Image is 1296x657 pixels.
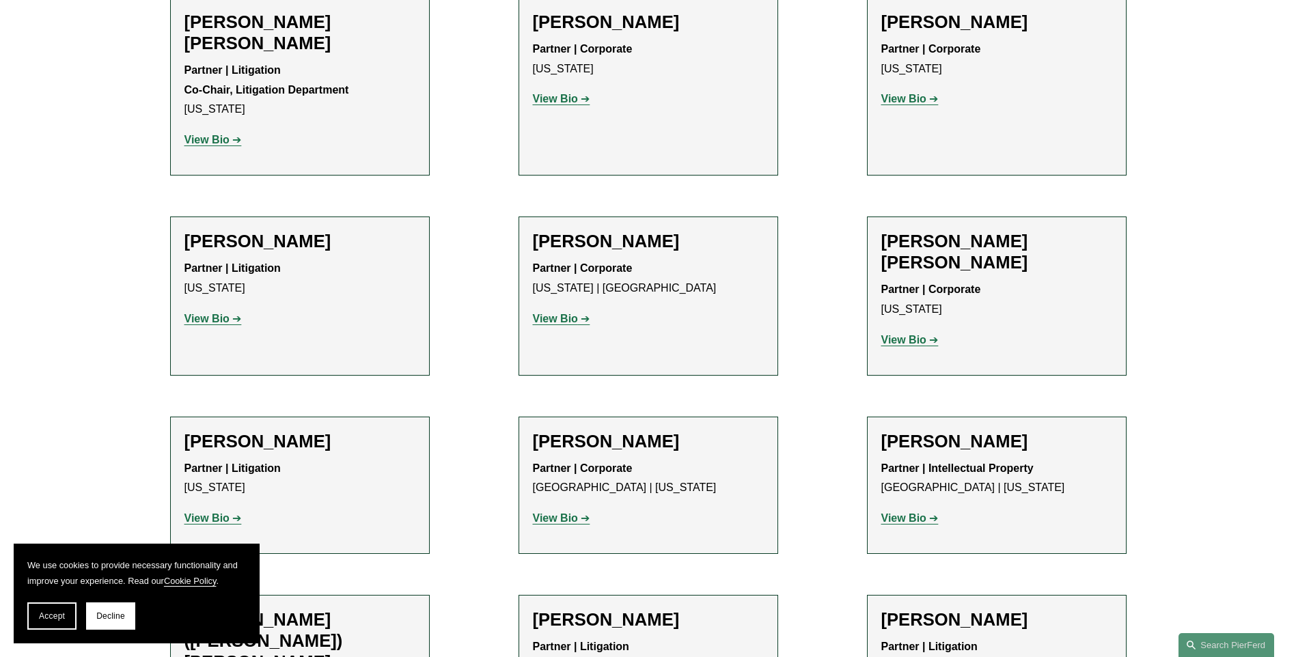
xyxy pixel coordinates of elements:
strong: View Bio [184,512,230,524]
h2: [PERSON_NAME] [533,231,764,252]
a: View Bio [881,334,939,346]
strong: View Bio [533,313,578,324]
p: We use cookies to provide necessary functionality and improve your experience. Read our . [27,557,246,589]
a: Cookie Policy [164,576,217,586]
strong: Partner | Intellectual Property [881,462,1034,474]
h2: [PERSON_NAME] [881,431,1112,452]
h2: [PERSON_NAME] [533,609,764,630]
strong: Partner | Litigation [533,641,629,652]
strong: Partner | Corporate [881,43,981,55]
strong: View Bio [881,512,926,524]
span: Decline [96,611,125,621]
strong: Partner | Corporate [533,43,633,55]
h2: [PERSON_NAME] [PERSON_NAME] [881,231,1112,273]
p: [US_STATE] | [GEOGRAPHIC_DATA] [533,259,764,298]
h2: [PERSON_NAME] [881,12,1112,33]
a: View Bio [533,512,590,524]
strong: View Bio [533,512,578,524]
strong: View Bio [184,134,230,145]
p: [US_STATE] [881,40,1112,79]
span: Accept [39,611,65,621]
p: [US_STATE] [184,259,415,298]
strong: Partner | Litigation [184,462,281,474]
strong: Partner | Corporate [881,283,981,295]
strong: View Bio [533,93,578,104]
strong: View Bio [184,313,230,324]
strong: Partner | Corporate [533,462,633,474]
button: Decline [86,602,135,630]
a: View Bio [184,313,242,324]
strong: Partner | Corporate [533,262,633,274]
strong: Partner | Litigation [881,641,978,652]
a: View Bio [184,512,242,524]
h2: [PERSON_NAME] [533,431,764,452]
h2: [PERSON_NAME] [533,12,764,33]
a: View Bio [881,93,939,104]
p: [US_STATE] [533,40,764,79]
a: View Bio [533,313,590,324]
a: Search this site [1178,633,1274,657]
strong: View Bio [881,93,926,104]
a: View Bio [184,134,242,145]
p: [US_STATE] [184,459,415,499]
a: View Bio [881,512,939,524]
p: [US_STATE] [184,61,415,120]
h2: [PERSON_NAME] [184,231,415,252]
strong: View Bio [881,334,926,346]
strong: Partner | Litigation [184,262,281,274]
p: [US_STATE] [881,280,1112,320]
button: Accept [27,602,77,630]
h2: [PERSON_NAME] [881,609,1112,630]
a: View Bio [533,93,590,104]
section: Cookie banner [14,544,260,643]
strong: Partner | Litigation Co-Chair, Litigation Department [184,64,349,96]
h2: [PERSON_NAME] [184,431,415,452]
p: [GEOGRAPHIC_DATA] | [US_STATE] [533,459,764,499]
p: [GEOGRAPHIC_DATA] | [US_STATE] [881,459,1112,499]
h2: [PERSON_NAME] [PERSON_NAME] [184,12,415,54]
